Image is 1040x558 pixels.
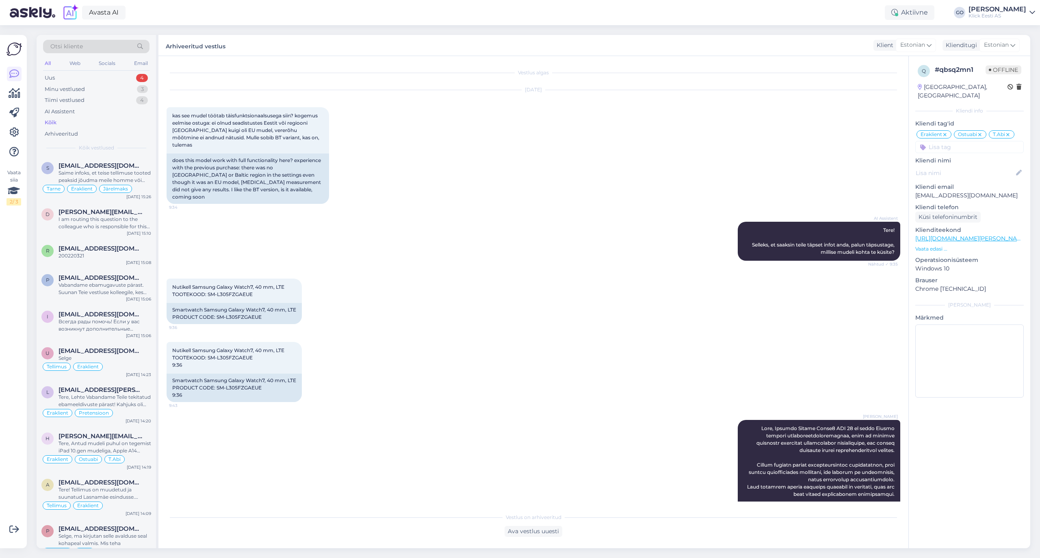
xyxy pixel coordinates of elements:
span: Otsi kliente [50,42,83,51]
p: Chrome [TECHNICAL_ID] [915,285,1024,293]
span: T.Abi [993,132,1005,137]
div: Всегда рады помочь! Если у вас возникнут дополнительные вопросы, пожалуйста, обращайтесь. [58,318,151,333]
div: Email [132,58,149,69]
div: Arhiveeritud [45,130,78,138]
div: # qbsq2mn1 [935,65,986,75]
div: [DATE] 14:19 [127,464,151,470]
div: [DATE] 14:20 [126,418,151,424]
span: Nähtud ✓ 9:35 [867,261,898,267]
span: Eraklient [71,186,93,191]
span: U [45,350,50,356]
span: [PERSON_NAME] [863,413,898,420]
span: Pretensioon [79,411,109,415]
a: Avasta AI [82,6,126,19]
div: Vaata siia [6,169,21,205]
a: [PERSON_NAME]Klick Eesti AS [968,6,1035,19]
span: Tellimus [47,503,67,508]
span: 9:36 [169,324,199,331]
div: Kõik [45,119,56,127]
input: Lisa tag [915,141,1024,153]
span: ivaneckaterina746@gmail.com [58,311,143,318]
div: Uus [45,74,55,82]
div: 4 [136,96,148,104]
div: Selge [58,355,151,362]
p: Windows 10 [915,264,1024,273]
span: diana.rammi@gmail.com [58,208,143,216]
span: Eraklient [77,364,99,369]
span: p [46,277,50,283]
div: Klient [873,41,893,50]
span: l [46,389,49,395]
input: Lisa nimi [916,169,1014,177]
span: Tellimus [47,364,67,369]
div: Klick Eesti AS [968,13,1026,19]
div: Saime infoks, et teise tellimuse tooted peaksid jõudma meile homme või ülehomme. Seejärel saame [... [58,169,151,184]
img: explore-ai [62,4,79,21]
label: Arhiveeritud vestlus [166,40,225,51]
span: anabelaru04@gmail.com [58,479,143,486]
div: [DATE] 14:23 [126,372,151,378]
span: r [46,248,50,254]
span: Uusaluj@gmail.com [58,347,143,355]
span: P [46,528,50,534]
span: helina.hakmann@gmail.com [58,433,143,440]
span: a [46,482,50,488]
div: Vestlus algas [167,69,900,76]
span: T.Abi [108,457,121,462]
div: [DATE] 15:26 [126,194,151,200]
div: Smartwatch Samsung Galaxy Watch7, 40 mm, LTE PRODUCT CODE: SM-L305FZGAEUE 9:36 [167,374,302,402]
span: Piretpalmi23@gmail.com [58,525,143,532]
span: h [45,435,50,441]
div: [PERSON_NAME] [968,6,1026,13]
div: [GEOGRAPHIC_DATA], [GEOGRAPHIC_DATA] [918,83,1007,100]
div: Selge, ma kirjutan selle avalduse seal kohapeal valmis. Mis teha [58,532,151,547]
span: Eraklient [47,411,68,415]
div: I am routing this question to the colleague who is responsible for this topic. The reply might ta... [58,216,151,230]
div: [DATE] 15:06 [126,296,151,302]
span: s [46,165,49,171]
span: Estonian [984,41,1009,50]
div: [PERSON_NAME] [915,301,1024,309]
div: Tere, Antud mudeli puhul on tegemist iPad 10.gen mudeliga, Apple A14 Bionic kiibiga, millel on 4G... [58,440,151,454]
span: patraellidia@gmail.com [58,274,143,281]
span: Eraklient [47,457,68,462]
span: Nutikell Samsung Galaxy Watch7, 40 mm, LTE TOOTEKOOD: SM-L305FZGAEUE [172,284,284,297]
span: Eraklient [921,132,942,137]
span: ristosiil@gmail.com [58,245,143,252]
div: Aktiivne [885,5,934,20]
span: lehte.steinberg@gmail.com [58,386,143,394]
div: Smartwatch Samsung Galaxy Watch7, 40 mm, LTE PRODUCT CODE: SM-L305FZGAEUE [167,303,302,324]
span: Nutikell Samsung Galaxy Watch7, 40 mm, LTE TOOTEKOOD: SM-L305FZGAEUE 9:36 [172,347,284,368]
span: Estonian [900,41,925,50]
div: [DATE] [167,86,900,93]
div: Socials [97,58,117,69]
div: 200220321 [58,252,151,260]
div: Klienditugi [942,41,977,50]
div: Web [68,58,82,69]
span: Tarne [47,186,61,191]
span: i [47,314,48,320]
span: Kõik vestlused [79,144,114,151]
div: Tiimi vestlused [45,96,84,104]
span: kas see mudel töötab täisfunktsionaalsusega siin? kogemus eelmise ostuga: ei olnud seadistustes E... [172,112,321,148]
span: 9:43 [169,402,199,409]
div: All [43,58,52,69]
div: [DATE] 14:09 [126,510,151,517]
div: Minu vestlused [45,85,85,93]
p: Brauser [915,276,1024,285]
img: Askly Logo [6,41,22,57]
div: [DATE] 15:06 [126,333,151,339]
span: Vestlus on arhiveeritud [506,514,561,521]
p: Operatsioonisüsteem [915,256,1024,264]
span: 9:34 [169,204,199,210]
span: Eraklient [77,503,99,508]
div: [DATE] 15:08 [126,260,151,266]
div: Küsi telefoninumbrit [915,212,981,223]
p: Kliendi tag'id [915,119,1024,128]
div: Tere, Lehte Vabandame Teile tekitatud ebameeldivuste pärast! Kahjuks oli komplekteerija tõepooles... [58,394,151,408]
span: d [45,211,50,217]
div: Kliendi info [915,107,1024,115]
p: Klienditeekond [915,226,1024,234]
p: Märkmed [915,314,1024,322]
div: Tere! Tellimus on muudetud ja suunatud Lasnamäe esindusse. Ühtlasi on lisatud tellimuse saaja and... [58,486,151,501]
